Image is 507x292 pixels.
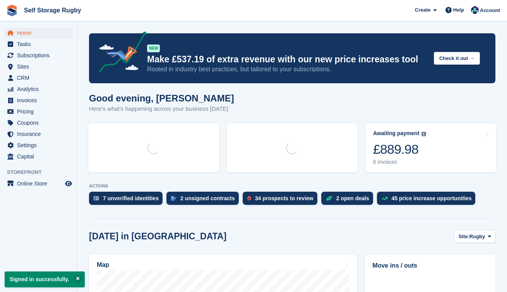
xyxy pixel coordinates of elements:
[373,130,420,137] div: Awaiting payment
[89,93,234,103] h1: Good evening, [PERSON_NAME]
[17,50,63,61] span: Subscriptions
[4,178,73,189] a: menu
[17,95,63,106] span: Invoices
[171,196,176,201] img: contract_signature_icon-13c848040528278c33f63329250d36e43548de30e8caae1d1a13099fd9432cc5.svg
[6,5,18,16] img: stora-icon-8386f47178a22dfd0bd8f6a31ec36ba5ce8667c1dd55bd0f319d3a0aa187defe.svg
[17,72,63,83] span: CRM
[5,271,85,287] p: Signed in successfully.
[4,129,73,139] a: menu
[4,140,73,151] a: menu
[4,61,73,72] a: menu
[147,65,428,74] p: Rooted in industry best practices, but tailored to your subscriptions.
[89,231,226,242] h2: [DATE] in [GEOGRAPHIC_DATA]
[459,233,469,240] span: Site:
[17,151,63,162] span: Capital
[4,50,73,61] a: menu
[180,195,235,201] div: 2 unsigned contracts
[415,6,430,14] span: Create
[373,141,426,157] div: £889.98
[89,192,166,209] a: 7 unverified identities
[421,132,426,136] img: icon-info-grey-7440780725fd019a000dd9b08b2336e03edf1995a4989e88bcd33f0948082b44.svg
[321,192,377,209] a: 2 open deals
[147,45,160,52] div: NEW
[17,39,63,50] span: Tasks
[97,261,109,268] h2: Map
[373,159,426,165] div: 6 invoices
[17,117,63,128] span: Coupons
[4,72,73,83] a: menu
[4,84,73,94] a: menu
[469,233,485,240] span: Rugby
[372,261,488,270] h2: Move ins / outs
[94,196,99,201] img: verify_identity-adf6edd0f0f0b5bbfe63781bf79b02c33cf7c696d77639b501bdc392416b5a36.svg
[392,195,472,201] div: 45 price increase opportunities
[17,84,63,94] span: Analytics
[247,196,251,201] img: prospect-51fa495bee0391a8d652442698ab0144808aea92771e9ea1ae160a38d050c398.svg
[480,7,500,14] span: Account
[64,179,73,188] a: Preview store
[243,192,321,209] a: 34 prospects to review
[453,6,464,14] span: Help
[89,105,234,113] p: Here's what's happening across your business [DATE]
[377,192,480,209] a: 45 price increase opportunities
[7,168,77,176] span: Storefront
[166,192,243,209] a: 2 unsigned contracts
[4,117,73,128] a: menu
[147,54,428,65] p: Make £537.19 of extra revenue with our new price increases tool
[4,27,73,38] a: menu
[382,197,388,200] img: price_increase_opportunities-93ffe204e8149a01c8c9dc8f82e8f89637d9d84a8eef4429ea346261dce0b2c0.svg
[89,184,495,189] p: ACTIONS
[454,230,495,243] button: Site: Rugby
[17,140,63,151] span: Settings
[365,123,496,172] a: Awaiting payment £889.98 6 invoices
[103,195,159,201] div: 7 unverified identities
[434,52,480,65] button: Check it out →
[92,31,147,76] img: price-adjustments-announcement-icon-8257ccfd72463d97f412b2fc003d46551f7dbcb40ab6d574587a9cd5c0d94...
[4,151,73,162] a: menu
[255,195,313,201] div: 34 prospects to review
[17,61,63,72] span: Sites
[17,106,63,117] span: Pricing
[4,95,73,106] a: menu
[17,129,63,139] span: Insurance
[17,178,63,189] span: Online Store
[17,27,63,38] span: Home
[471,6,479,14] img: Chris Palmer
[4,39,73,50] a: menu
[21,4,84,17] a: Self Storage Rugby
[326,196,332,201] img: deal-1b604bf984904fb50ccaf53a9ad4b4a5d6e5aea283cecdc64d6e3604feb123c2.svg
[4,106,73,117] a: menu
[336,195,369,201] div: 2 open deals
